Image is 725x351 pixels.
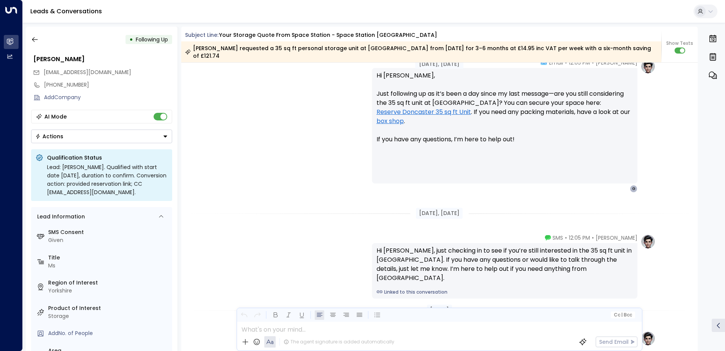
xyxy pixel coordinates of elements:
span: • [565,234,567,242]
div: [PERSON_NAME] [33,55,172,64]
span: Following Up [136,36,168,43]
div: [PERSON_NAME] requested a 35 sq ft personal storage unit at [GEOGRAPHIC_DATA] from [DATE] for 3–6... [185,44,657,60]
div: AddCompany [44,93,172,101]
p: Hi [PERSON_NAME], Just following up as it’s been a day since my last message—are you still consid... [377,71,633,153]
div: Button group with a nested menu [31,130,172,143]
button: Actions [31,130,172,143]
div: Yorkshire [48,287,169,295]
div: The agent signature is added automatically [284,338,394,345]
img: profile-logo.png [640,234,656,249]
a: box shop [377,117,404,126]
span: | [621,312,623,318]
div: AI Mode [44,113,67,120]
div: Lead Information [35,213,85,221]
div: G [630,185,637,193]
div: Ms [48,262,169,270]
div: • [129,33,133,46]
div: Storage [48,312,169,320]
button: Redo [253,310,262,320]
label: Title [48,254,169,262]
p: Qualification Status [47,154,168,161]
div: Actions [35,133,63,140]
span: georginalightfoot@rocketmail.com [44,68,131,76]
div: AddNo. of People [48,329,169,337]
div: Lead: [PERSON_NAME]. Qualified with start date [DATE], duration to confirm. Conversion action: pr... [47,163,168,196]
span: [EMAIL_ADDRESS][DOMAIN_NAME] [44,68,131,76]
div: [PHONE_NUMBER] [44,81,172,89]
a: Leads & Conversations [30,7,102,16]
span: Subject Line: [185,31,218,39]
img: profile-logo.png [640,331,656,346]
a: Linked to this conversation [377,289,633,296]
button: Cc|Bcc [610,311,635,319]
span: Cc Bcc [614,312,632,318]
label: SMS Consent [48,228,169,236]
div: Your storage quote from Space Station - Space Station [GEOGRAPHIC_DATA] [219,31,437,39]
a: Reserve Doncaster 35 sq ft Unit [377,108,471,117]
div: Given [48,236,169,244]
div: [DATE], [DATE] [416,208,463,219]
div: [DATE] [427,305,452,316]
span: Show Texts [666,40,693,47]
button: Undo [239,310,249,320]
label: Region of Interest [48,279,169,287]
span: [PERSON_NAME] [596,234,637,242]
span: SMS [552,234,563,242]
label: Product of Interest [48,304,169,312]
span: 12:05 PM [569,234,590,242]
div: Hi [PERSON_NAME], just checking in to see if you’re still interested in the 35 sq ft unit in [GEO... [377,246,633,283]
div: [DATE], [DATE] [415,59,463,69]
span: • [592,234,594,242]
